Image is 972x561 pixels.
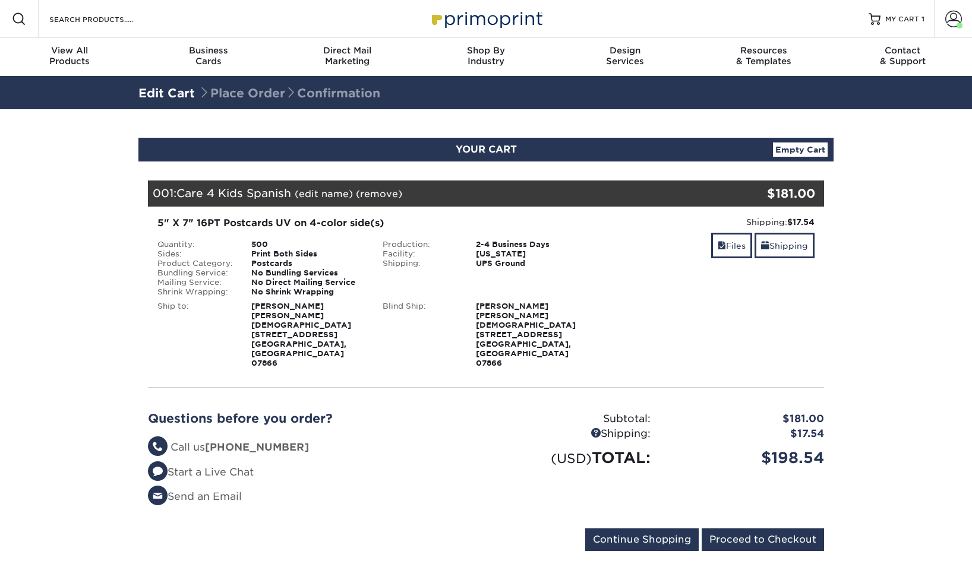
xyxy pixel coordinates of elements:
div: Shipping: [607,216,815,228]
a: Shop ByIndustry [416,38,556,76]
span: MY CART [885,14,919,24]
span: Place Order Confirmation [198,86,380,100]
img: Primoprint [427,6,545,31]
div: Shrink Wrapping: [149,287,242,297]
div: TOTAL: [486,446,659,469]
div: Industry [416,45,556,66]
strong: [PERSON_NAME] [PERSON_NAME][DEMOGRAPHIC_DATA] [STREET_ADDRESS] [GEOGRAPHIC_DATA], [GEOGRAPHIC_DAT... [476,302,576,367]
li: Call us [148,440,477,455]
div: Product Category: [149,259,242,268]
div: 001: [148,180,711,207]
span: Direct Mail [277,45,416,56]
strong: [PERSON_NAME] [PERSON_NAME][DEMOGRAPHIC_DATA] [STREET_ADDRESS] [GEOGRAPHIC_DATA], [GEOGRAPHIC_DAT... [251,302,351,367]
div: $181.00 [659,411,833,427]
div: Shipping: [486,426,659,442]
div: UPS Ground [467,259,598,268]
a: BusinessCards [139,38,278,76]
div: No Shrink Wrapping [242,287,374,297]
div: Shipping: [374,259,468,268]
a: (edit name) [295,188,353,199]
strong: $17.54 [787,217,815,227]
span: YOUR CART [456,144,517,155]
span: Design [556,45,695,56]
div: 5" X 7" 16PT Postcards UV on 4-color side(s) [157,216,589,230]
a: Edit Cart [138,86,195,100]
div: $17.54 [659,426,833,442]
div: 500 [242,240,374,249]
h2: Questions before you order? [148,411,477,426]
div: Facility: [374,249,468,259]
input: SEARCH PRODUCTS..... [48,12,164,26]
div: Bundling Service: [149,268,242,278]
div: $198.54 [659,446,833,469]
a: Resources& Templates [695,38,834,76]
a: Contact& Support [833,38,972,76]
div: & Templates [695,45,834,66]
a: Empty Cart [773,142,828,157]
div: Sides: [149,249,242,259]
div: & Support [833,45,972,66]
span: files [718,241,726,251]
span: shipping [761,241,769,251]
div: 2-4 Business Days [467,240,598,249]
a: Files [711,233,752,258]
div: Blind Ship: [374,302,468,368]
div: Postcards [242,259,374,268]
input: Proceed to Checkout [702,528,824,551]
div: No Bundling Services [242,268,374,278]
span: Care 4 Kids Spanish [176,186,291,199]
div: Mailing Service: [149,278,242,287]
input: Continue Shopping [585,528,699,551]
a: Start a Live Chat [148,466,254,478]
span: Contact [833,45,972,56]
span: Resources [695,45,834,56]
span: Shop By [416,45,556,56]
small: (USD) [551,451,592,466]
a: Shipping [755,233,815,258]
div: $181.00 [711,185,815,202]
span: 1 [921,15,924,23]
div: Services [556,45,695,66]
div: Cards [139,45,278,66]
div: Production: [374,240,468,249]
div: [US_STATE] [467,249,598,259]
a: (remove) [356,188,402,199]
a: Direct MailMarketing [277,38,416,76]
div: Marketing [277,45,416,66]
div: Print Both Sides [242,249,374,259]
div: Ship to: [149,302,242,368]
div: Quantity: [149,240,242,249]
a: Send an Email [148,490,242,502]
div: No Direct Mailing Service [242,278,374,287]
span: Business [139,45,278,56]
div: Subtotal: [486,411,659,427]
a: DesignServices [556,38,695,76]
strong: [PHONE_NUMBER] [205,441,309,453]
